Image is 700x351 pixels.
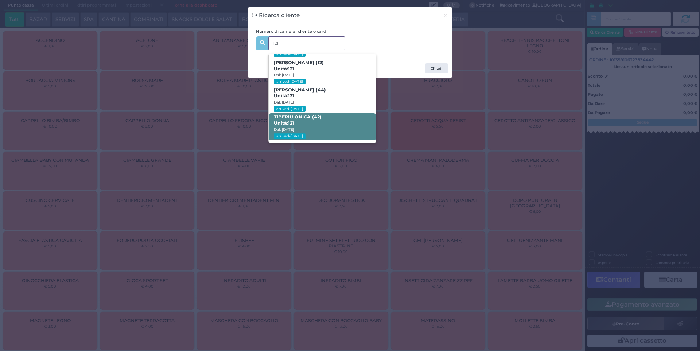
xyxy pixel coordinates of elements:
small: arrived-[DATE] [274,133,305,139]
b: [PERSON_NAME] (12) [274,60,324,71]
input: Es. 'Mario Rossi', '220' o '108123234234' [268,36,345,50]
strong: 121 [288,120,294,126]
button: Chiudi [439,7,452,24]
span: × [443,11,448,19]
label: Numero di camera, cliente o card [256,28,326,35]
button: Chiudi [425,63,448,74]
small: Dal: [DATE] [274,127,294,132]
span: Unità: [274,120,294,126]
small: arrived-[DATE] [274,106,305,112]
b: TIBERIU ONICA (42) [274,114,322,126]
strong: 121 [288,66,294,71]
small: Dal: [DATE] [274,73,294,77]
small: Dal: [DATE] [274,100,294,105]
b: [PERSON_NAME] (44) [274,87,326,99]
small: arrived-[DATE] [274,51,305,57]
span: Unità: [274,66,294,72]
small: arrived-[DATE] [274,79,305,84]
strong: 121 [288,93,294,98]
span: Unità: [274,93,294,99]
h3: Ricerca cliente [252,11,300,20]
